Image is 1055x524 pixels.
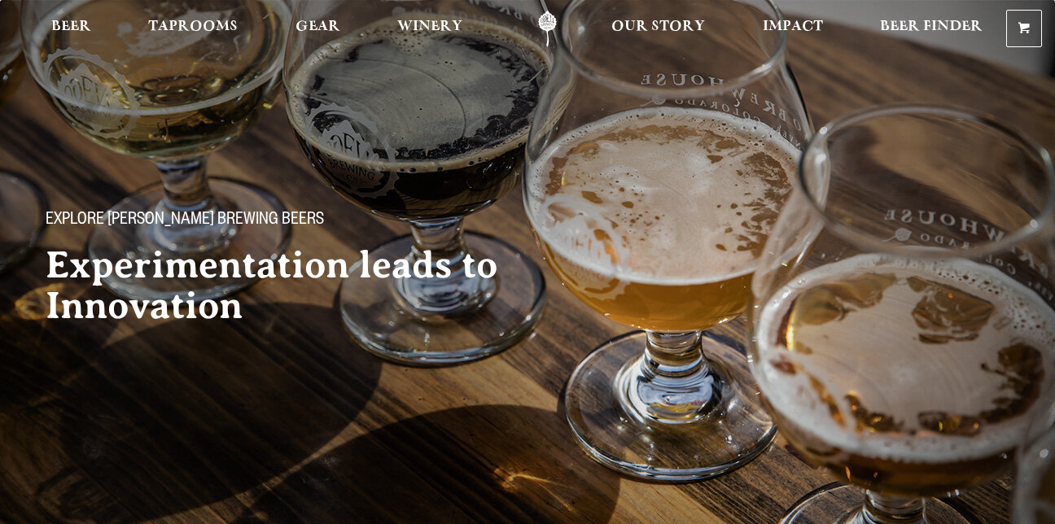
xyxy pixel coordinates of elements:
span: Our Story [611,20,705,33]
a: Our Story [601,11,716,47]
span: Taprooms [148,20,238,33]
a: Odell Home [517,11,578,47]
a: Beer [41,11,102,47]
span: Beer [51,20,91,33]
a: Impact [752,11,834,47]
span: Beer Finder [880,20,983,33]
a: Beer Finder [869,11,993,47]
span: Explore [PERSON_NAME] Brewing Beers [46,211,324,232]
a: Gear [285,11,351,47]
h2: Experimentation leads to Innovation [46,245,554,326]
span: Winery [397,20,462,33]
a: Taprooms [138,11,248,47]
span: Impact [763,20,823,33]
a: Winery [387,11,473,47]
span: Gear [295,20,340,33]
